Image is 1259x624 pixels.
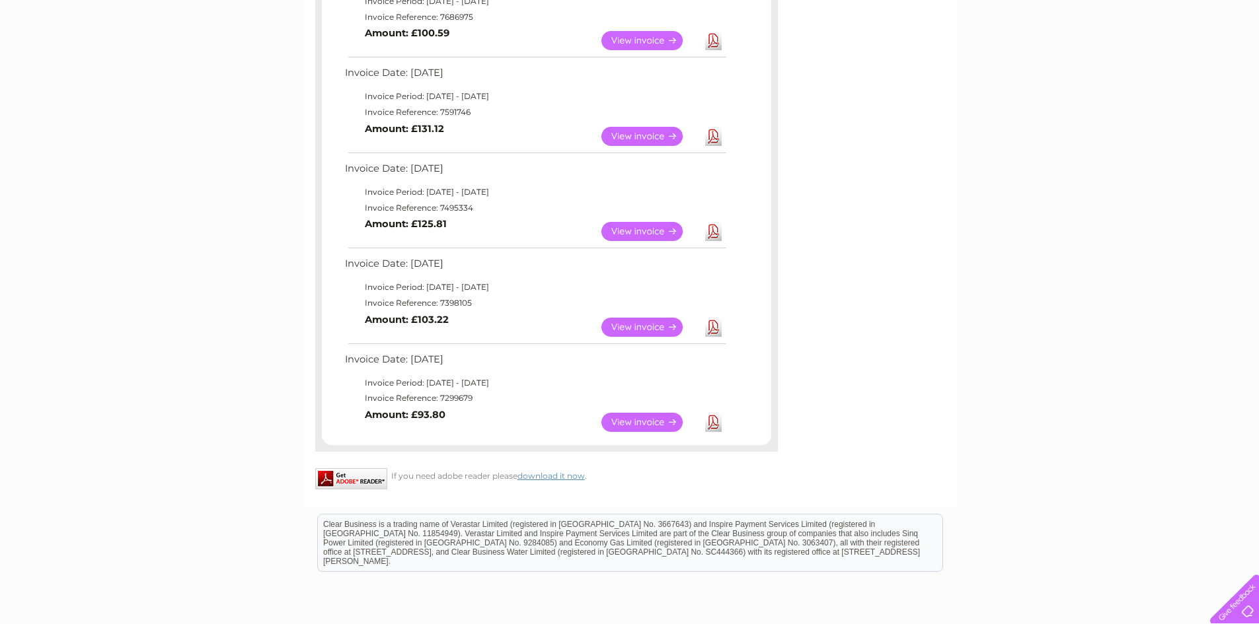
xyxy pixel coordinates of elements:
a: Download [705,318,722,337]
div: Clear Business is a trading name of Verastar Limited (registered in [GEOGRAPHIC_DATA] No. 3667643... [318,7,942,64]
td: Invoice Date: [DATE] [342,160,728,184]
a: Telecoms [1096,56,1136,66]
a: Download [705,31,722,50]
td: Invoice Reference: 7495334 [342,200,728,216]
td: Invoice Reference: 7299679 [342,390,728,406]
a: Contact [1171,56,1203,66]
a: View [601,127,699,146]
td: Invoice Date: [DATE] [342,255,728,279]
b: Amount: £125.81 [365,218,447,230]
b: Amount: £131.12 [365,123,444,135]
a: Energy [1059,56,1088,66]
td: Invoice Period: [DATE] - [DATE] [342,375,728,391]
b: Amount: £103.22 [365,314,449,326]
td: Invoice Reference: 7686975 [342,9,728,25]
td: Invoice Date: [DATE] [342,351,728,375]
a: Download [705,413,722,432]
a: View [601,318,699,337]
td: Invoice Reference: 7591746 [342,104,728,120]
a: download it now [517,471,585,481]
a: Water [1026,56,1051,66]
b: Amount: £100.59 [365,27,449,39]
img: logo.png [44,34,112,75]
td: Invoice Reference: 7398105 [342,295,728,311]
div: If you need adobe reader please . [315,468,778,481]
td: Invoice Date: [DATE] [342,64,728,88]
a: Download [705,127,722,146]
a: Log out [1215,56,1246,66]
a: 0333 014 3131 [1010,7,1101,23]
a: View [601,222,699,241]
a: View [601,413,699,432]
td: Invoice Period: [DATE] - [DATE] [342,279,728,295]
b: Amount: £93.80 [365,409,445,421]
td: Invoice Period: [DATE] - [DATE] [342,184,728,200]
a: Blog [1144,56,1163,66]
a: View [601,31,699,50]
a: Download [705,222,722,241]
td: Invoice Period: [DATE] - [DATE] [342,88,728,104]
